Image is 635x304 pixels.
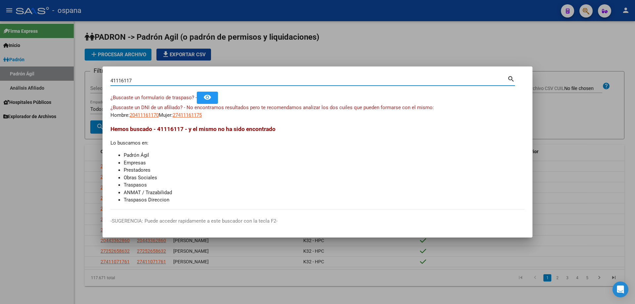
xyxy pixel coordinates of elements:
li: Empresas [124,159,525,167]
li: Traspasos Direccion [124,196,525,204]
mat-icon: remove_red_eye [203,93,211,101]
div: Hombre: Mujer: [110,104,525,119]
li: Prestadores [124,166,525,174]
span: ¿Buscaste un DNI de un afiliado? - No encontramos resultados pero te recomendamos analizar los do... [110,105,434,110]
p: -SUGERENCIA: Puede acceder rapidamente a este buscador con la tecla F2- [110,217,525,225]
div: Open Intercom Messenger [613,282,628,297]
span: 27411161175 [173,112,202,118]
span: ¿Buscaste un formulario de traspaso? - [110,95,197,101]
div: Lo buscamos en: [110,125,525,204]
li: Obras Sociales [124,174,525,182]
li: ANMAT / Trazabilidad [124,189,525,196]
li: Padrón Ágil [124,152,525,159]
mat-icon: search [507,74,515,82]
span: Hemos buscado - 41116117 - y el mismo no ha sido encontrado [110,126,275,132]
span: 20411161170 [130,112,159,118]
li: Traspasos [124,181,525,189]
